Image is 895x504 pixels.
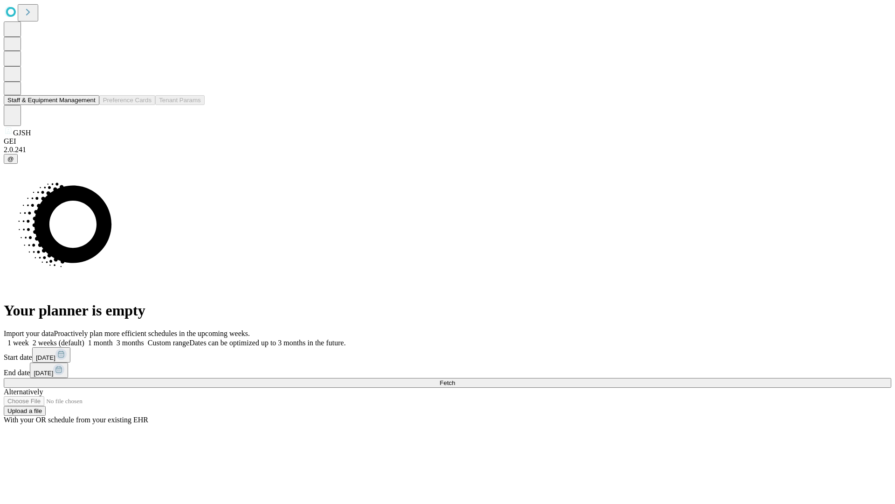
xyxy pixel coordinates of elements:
button: Staff & Equipment Management [4,95,99,105]
div: Start date [4,347,891,363]
button: Tenant Params [155,95,205,105]
span: 3 months [117,339,144,347]
span: Fetch [440,379,455,386]
span: [DATE] [34,370,53,377]
span: Alternatively [4,388,43,396]
button: Upload a file [4,406,46,416]
span: @ [7,155,14,162]
span: Custom range [148,339,189,347]
span: Dates can be optimized up to 3 months in the future. [189,339,345,347]
span: [DATE] [36,354,55,361]
span: 1 month [88,339,113,347]
button: @ [4,154,18,164]
div: End date [4,363,891,378]
span: Import your data [4,329,54,337]
button: Preference Cards [99,95,155,105]
button: [DATE] [32,347,70,363]
span: Proactively plan more efficient schedules in the upcoming weeks. [54,329,250,337]
button: [DATE] [30,363,68,378]
span: With your OR schedule from your existing EHR [4,416,148,424]
span: GJSH [13,129,31,137]
span: 2 weeks (default) [33,339,84,347]
div: GEI [4,137,891,146]
div: 2.0.241 [4,146,891,154]
button: Fetch [4,378,891,388]
span: 1 week [7,339,29,347]
h1: Your planner is empty [4,302,891,319]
